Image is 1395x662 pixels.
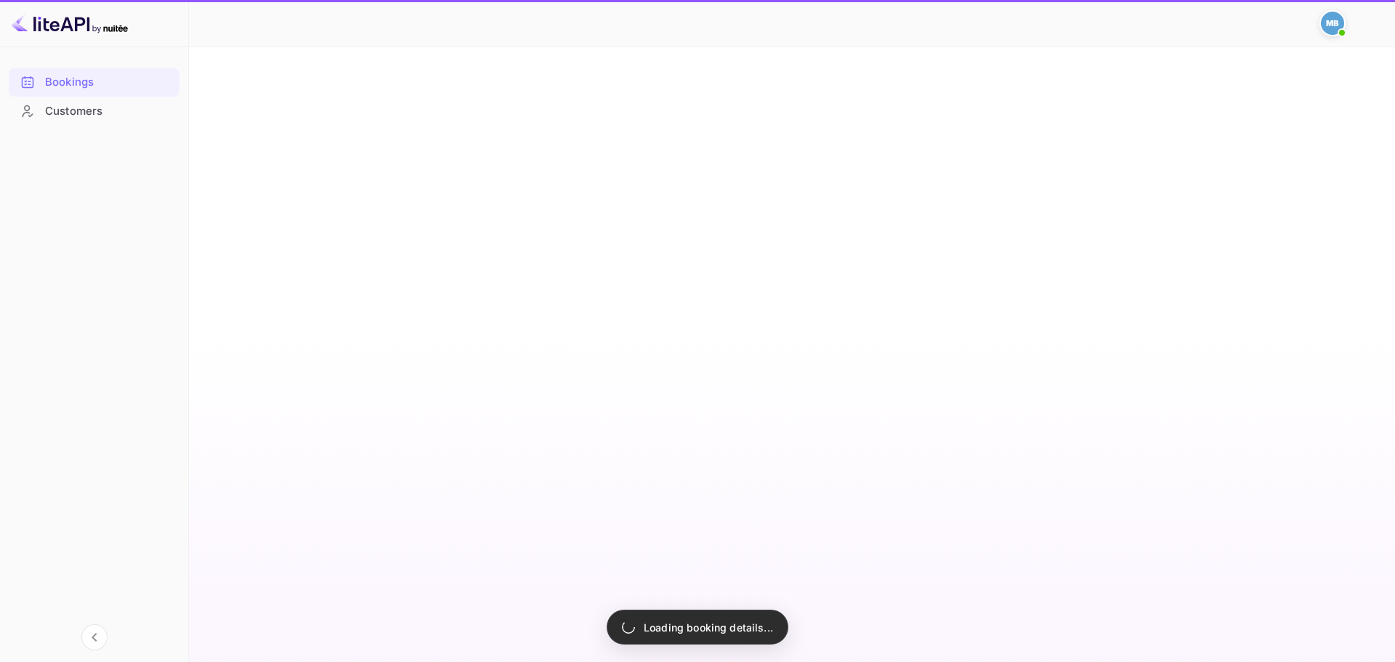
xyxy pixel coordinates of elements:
button: Collapse navigation [81,624,108,650]
div: Customers [45,103,172,120]
img: LiteAPI logo [12,12,128,35]
p: Loading booking details... [644,620,773,635]
div: Bookings [45,74,172,91]
a: Bookings [9,68,179,95]
img: Mohcine Belkhir [1321,12,1344,35]
a: Customers [9,97,179,124]
div: Bookings [9,68,179,97]
div: Customers [9,97,179,126]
